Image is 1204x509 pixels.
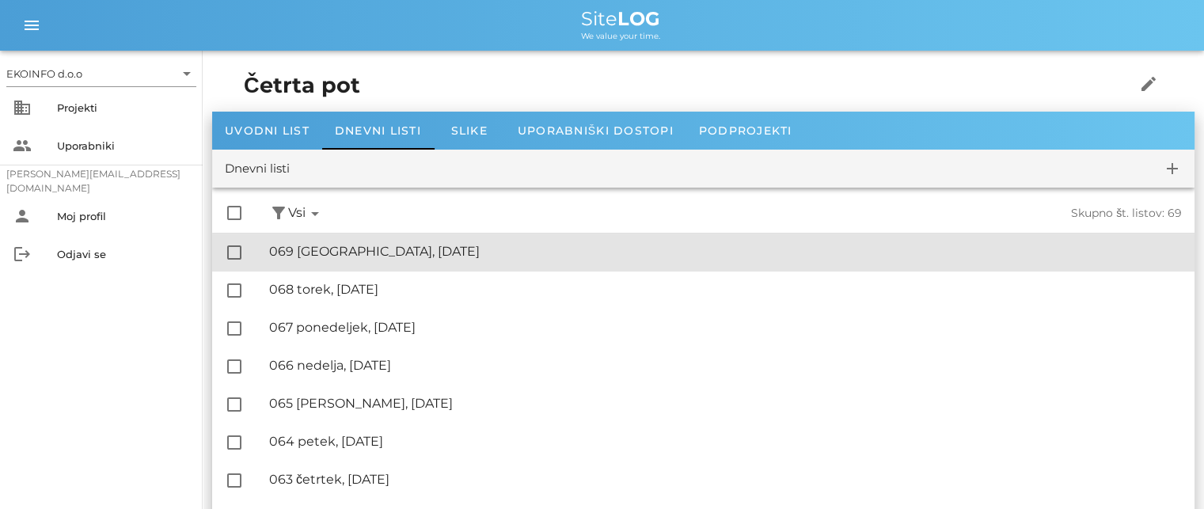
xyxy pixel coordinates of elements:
[269,203,288,223] button: filter_alt
[699,123,792,138] span: Podprojekti
[1125,433,1204,509] div: Pripomoček za klepet
[581,7,660,30] span: Site
[518,123,674,138] span: Uporabniški dostopi
[13,136,32,155] i: people
[269,358,1182,373] div: 066 nedelja, [DATE]
[306,204,325,223] i: arrow_drop_down
[451,123,488,138] span: Slike
[6,66,82,81] div: EKOINFO d.o.o
[244,70,1086,102] h1: Četrta pot
[581,31,660,41] span: We value your time.
[57,248,190,260] div: Odjavi se
[57,139,190,152] div: Uporabniki
[269,244,1182,259] div: 069 [GEOGRAPHIC_DATA], [DATE]
[1139,74,1158,93] i: edit
[13,245,32,264] i: logout
[1125,433,1204,509] iframe: Chat Widget
[617,7,660,30] b: LOG
[269,320,1182,335] div: 067 ponedeljek, [DATE]
[1163,159,1182,178] i: add
[177,64,196,83] i: arrow_drop_down
[6,61,196,86] div: EKOINFO d.o.o
[269,434,1182,449] div: 064 petek, [DATE]
[13,98,32,117] i: business
[22,16,41,35] i: menu
[225,123,310,138] span: Uvodni list
[13,207,32,226] i: person
[754,207,1183,220] div: Skupno št. listov: 69
[57,101,190,114] div: Projekti
[269,396,1182,411] div: 065 [PERSON_NAME], [DATE]
[225,160,290,178] div: Dnevni listi
[269,472,1182,487] div: 063 četrtek, [DATE]
[57,210,190,222] div: Moj profil
[335,123,421,138] span: Dnevni listi
[269,282,1182,297] div: 068 torek, [DATE]
[288,203,325,223] span: Vsi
